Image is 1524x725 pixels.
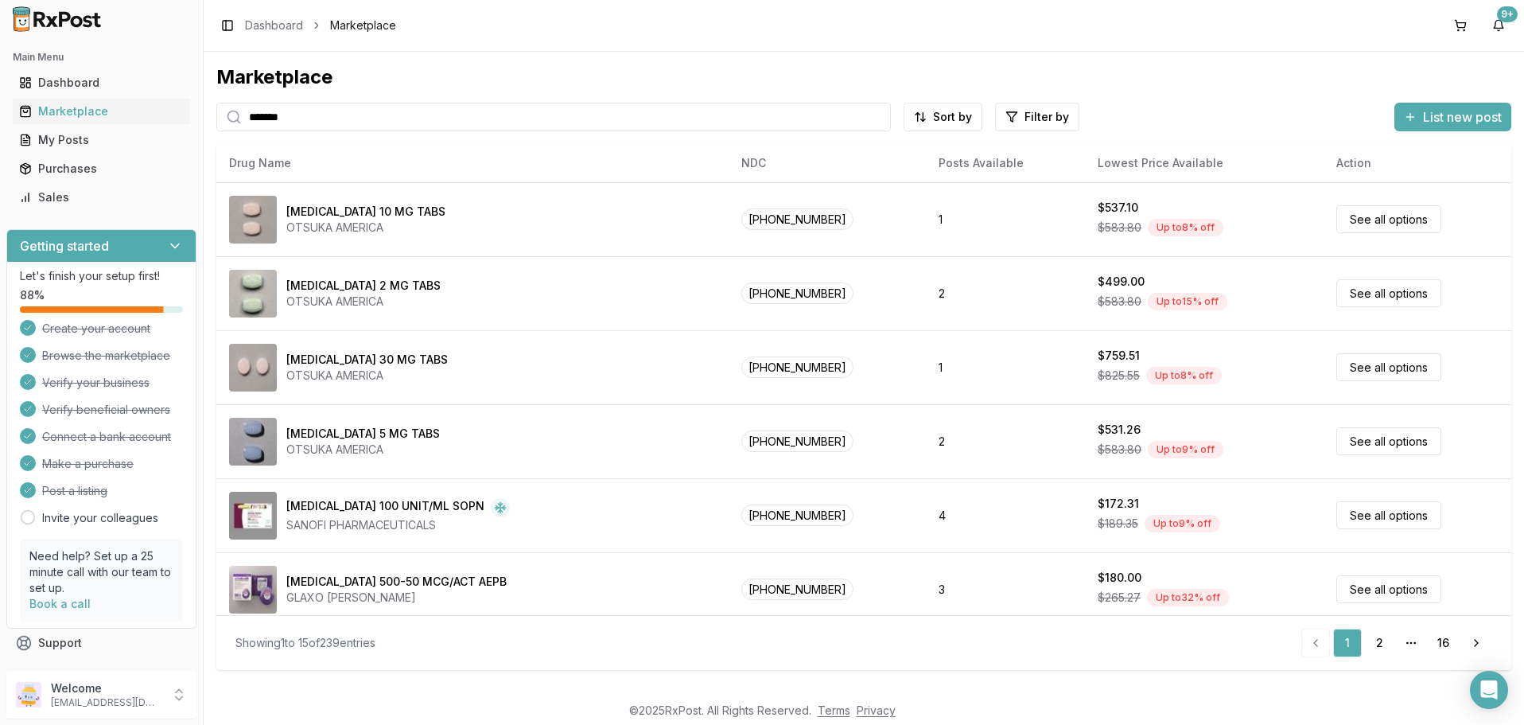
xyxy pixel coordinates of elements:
[19,189,184,205] div: Sales
[42,483,107,499] span: Post a listing
[926,478,1085,552] td: 4
[6,127,196,153] button: My Posts
[330,18,396,33] span: Marketplace
[286,294,441,310] div: OTSUKA AMERICA
[6,6,108,32] img: RxPost Logo
[42,321,150,337] span: Create your account
[286,278,441,294] div: [MEDICAL_DATA] 2 MG TABS
[1394,103,1511,131] button: List new post
[6,629,196,657] button: Support
[6,99,196,124] button: Marketplace
[6,70,196,95] button: Dashboard
[1098,496,1139,512] div: $172.31
[1394,111,1511,127] a: List new post
[1098,422,1141,438] div: $531.26
[1429,629,1457,657] a: 16
[857,704,896,717] a: Privacy
[926,330,1085,404] td: 1
[1146,367,1222,384] div: Up to 8 % off
[42,429,171,445] span: Connect a bank account
[229,196,277,244] img: Abilify 10 MG TABS
[729,144,927,182] th: NDC
[741,579,853,600] span: [PHONE_NUMBER]
[229,270,277,318] img: Abilify 2 MG TABS
[286,442,440,458] div: OTSUKA AMERICA
[926,144,1085,182] th: Posts Available
[1098,442,1141,458] span: $583.80
[286,204,445,220] div: [MEDICAL_DATA] 10 MG TABS
[1336,279,1441,307] a: See all options
[229,344,277,392] img: Abilify 30 MG TABS
[13,68,190,97] a: Dashboard
[13,183,190,212] a: Sales
[1147,589,1229,606] div: Up to 32 % off
[245,18,396,33] nav: breadcrumb
[818,704,850,717] a: Terms
[1336,575,1441,603] a: See all options
[19,75,184,91] div: Dashboard
[38,664,92,680] span: Feedback
[51,696,161,709] p: [EMAIL_ADDRESS][DOMAIN_NAME]
[1336,205,1441,233] a: See all options
[29,548,173,596] p: Need help? Set up a 25 minute call with our team to set up.
[741,505,853,526] span: [PHONE_NUMBER]
[229,418,277,466] img: Abilify 5 MG TABS
[1460,629,1492,657] a: Go to next page
[1301,629,1492,657] nav: pagination
[904,103,982,131] button: Sort by
[42,456,134,472] span: Make a purchase
[1497,6,1518,22] div: 9+
[1098,516,1138,532] span: $189.35
[1098,220,1141,236] span: $583.80
[6,156,196,181] button: Purchases
[1336,427,1441,455] a: See all options
[1098,368,1140,384] span: $825.55
[741,431,853,452] span: [PHONE_NUMBER]
[1098,274,1145,290] div: $499.00
[1085,144,1324,182] th: Lowest Price Available
[13,97,190,126] a: Marketplace
[229,566,277,614] img: Advair Diskus 500-50 MCG/ACT AEPB
[1148,293,1227,310] div: Up to 15 % off
[20,236,109,255] h3: Getting started
[1365,629,1394,657] a: 2
[286,220,445,236] div: OTSUKA AMERICA
[926,404,1085,478] td: 2
[1024,109,1069,125] span: Filter by
[1098,570,1141,586] div: $180.00
[42,375,150,391] span: Verify your business
[1098,294,1141,310] span: $583.80
[286,352,448,368] div: [MEDICAL_DATA] 30 MG TABS
[1098,200,1138,216] div: $537.10
[286,368,448,384] div: OTSUKA AMERICA
[13,126,190,154] a: My Posts
[216,144,729,182] th: Drug Name
[6,657,196,686] button: Feedback
[995,103,1079,131] button: Filter by
[19,103,184,119] div: Marketplace
[245,18,303,33] a: Dashboard
[1324,144,1511,182] th: Action
[1486,13,1511,38] button: 9+
[286,517,510,533] div: SANOFI PHARMACEUTICALS
[1148,441,1223,458] div: Up to 9 % off
[16,682,41,707] img: User avatar
[19,132,184,148] div: My Posts
[229,492,277,540] img: Admelog SoloStar 100 UNIT/ML SOPN
[286,574,507,590] div: [MEDICAL_DATA] 500-50 MCG/ACT AEPB
[926,256,1085,330] td: 2
[42,402,170,418] span: Verify beneficial owners
[13,51,190,64] h2: Main Menu
[1145,515,1220,532] div: Up to 9 % off
[741,357,853,378] span: [PHONE_NUMBER]
[1098,348,1140,364] div: $759.51
[235,635,375,651] div: Showing 1 to 15 of 239 entries
[1098,590,1141,606] span: $265.27
[42,348,170,364] span: Browse the marketplace
[42,510,158,526] a: Invite your colleagues
[926,552,1085,626] td: 3
[13,154,190,183] a: Purchases
[51,680,161,696] p: Welcome
[1336,353,1441,381] a: See all options
[286,498,484,517] div: [MEDICAL_DATA] 100 UNIT/ML SOPN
